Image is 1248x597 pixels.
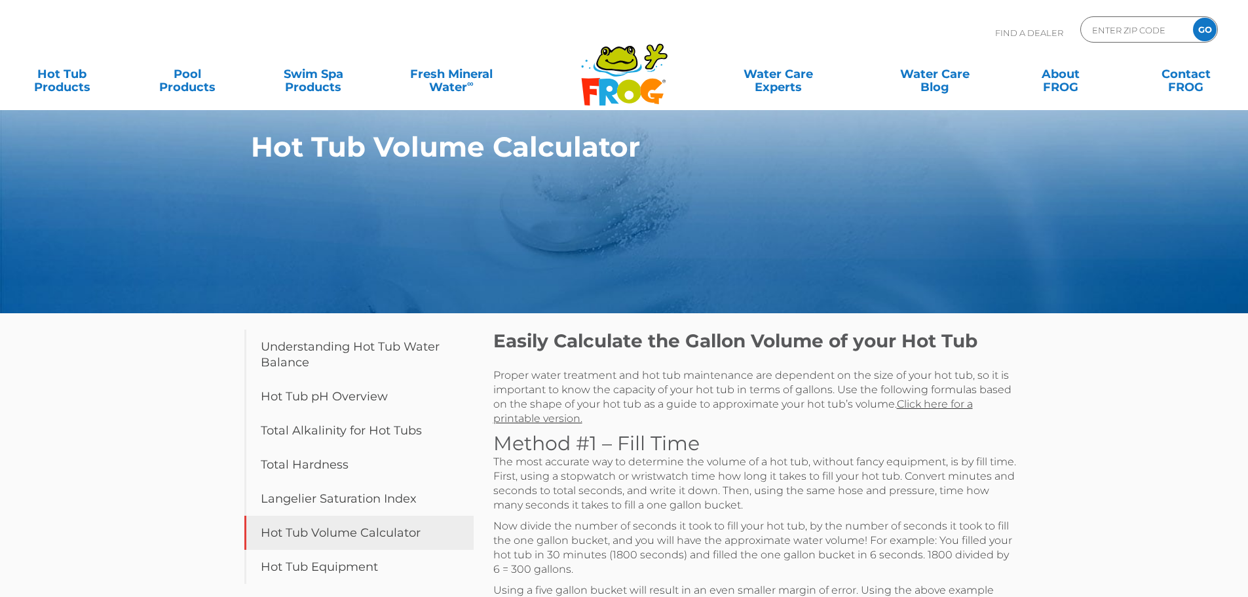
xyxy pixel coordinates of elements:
input: GO [1193,18,1217,41]
a: ContactFROG [1137,61,1235,87]
a: Total Hardness [244,448,474,482]
h1: Hot Tub Volume Calculator [251,131,939,163]
a: Hot Tub Volume Calculator [244,516,474,550]
a: Water CareExperts [699,61,858,87]
a: Understanding Hot Tub Water Balance [244,330,474,379]
a: Hot TubProducts [13,61,111,87]
sup: ∞ [467,78,474,88]
img: Frog Products Logo [574,26,675,106]
a: Fresh MineralWater∞ [390,61,512,87]
p: Find A Dealer [995,16,1063,49]
a: PoolProducts [139,61,236,87]
p: The most accurate way to determine the volume of a hot tub, without fancy equipment, is by fill t... [493,455,1017,512]
a: Total Alkalinity for Hot Tubs [244,414,474,448]
p: Proper water treatment and hot tub maintenance are dependent on the size of your hot tub, so it i... [493,368,1017,426]
h2: Easily Calculate the Gallon Volume of your Hot Tub [493,330,1017,352]
a: Swim SpaProducts [265,61,362,87]
a: Langelier Saturation Index [244,482,474,516]
h3: Method #1 – Fill Time [493,433,1017,455]
p: Now divide the number of seconds it took to fill your hot tub, by the number of seconds it took t... [493,519,1017,577]
a: Water CareBlog [886,61,983,87]
a: Hot Tub pH Overview [244,379,474,414]
a: AboutFROG [1012,61,1109,87]
a: Hot Tub Equipment [244,550,474,584]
